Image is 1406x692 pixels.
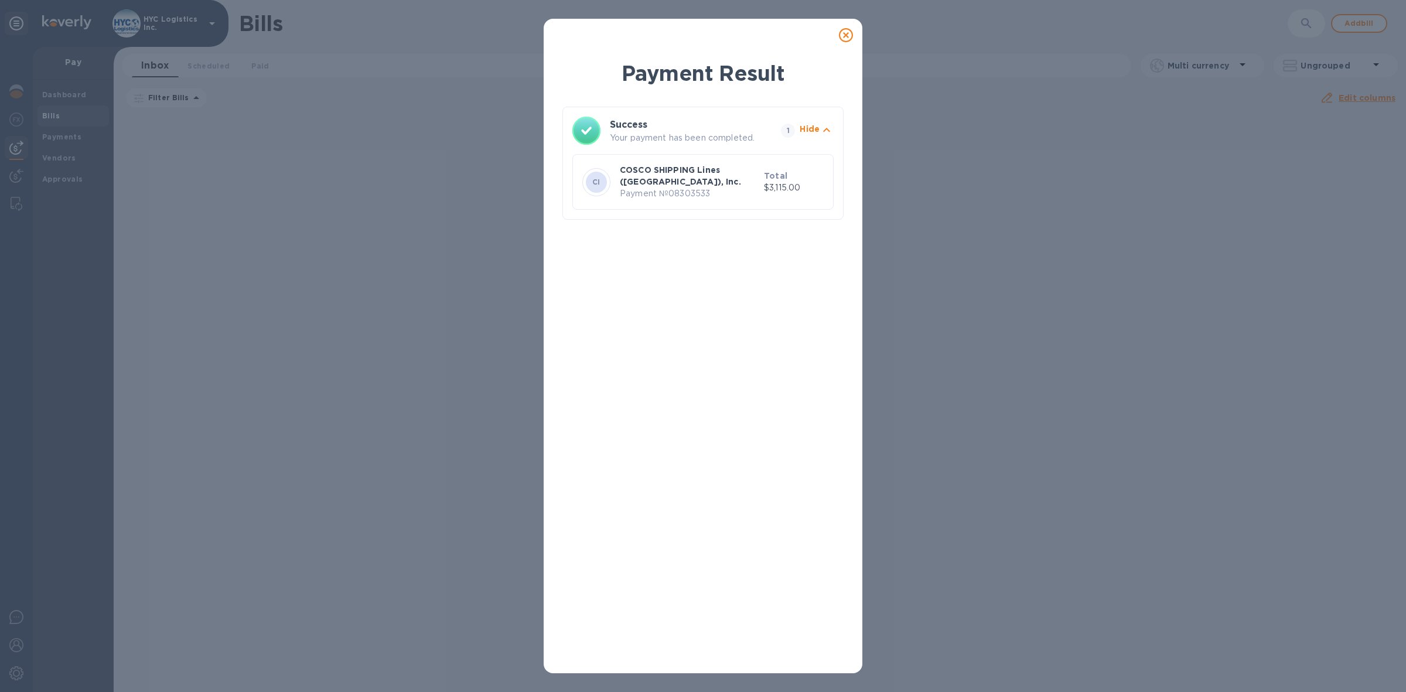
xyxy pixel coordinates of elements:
b: CI [592,178,600,186]
h1: Payment Result [562,59,844,88]
p: COSCO SHIPPING Lines ([GEOGRAPHIC_DATA]), Inc. [620,164,759,188]
p: $3,115.00 [764,182,824,194]
span: 1 [781,124,795,138]
p: Your payment has been completed. [610,132,776,144]
b: Total [764,171,787,180]
h3: Success [610,118,760,132]
p: Hide [800,123,820,135]
p: Payment № 08303533 [620,188,759,200]
button: Hide [800,123,834,139]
